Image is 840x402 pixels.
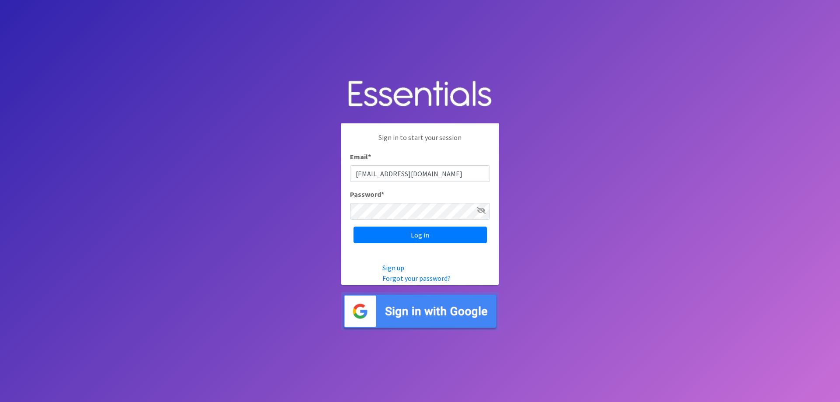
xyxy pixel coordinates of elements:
[382,274,451,283] a: Forgot your password?
[368,152,371,161] abbr: required
[341,72,499,117] img: Human Essentials
[341,292,499,330] img: Sign in with Google
[381,190,384,199] abbr: required
[350,151,371,162] label: Email
[353,227,487,243] input: Log in
[350,132,490,151] p: Sign in to start your session
[382,263,404,272] a: Sign up
[350,189,384,199] label: Password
